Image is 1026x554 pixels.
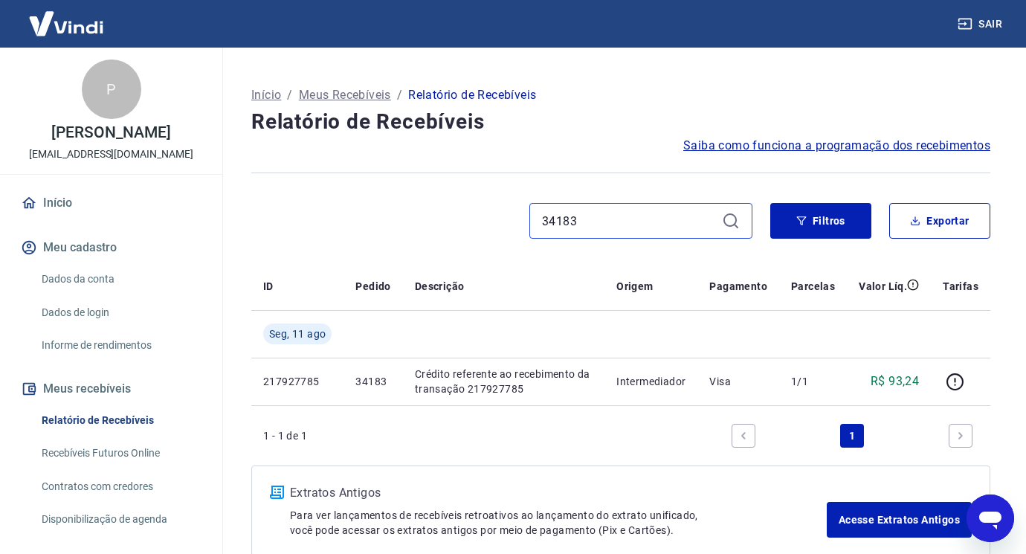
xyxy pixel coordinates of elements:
[36,330,204,361] a: Informe de rendimentos
[290,484,827,502] p: Extratos Antigos
[943,279,978,294] p: Tarifas
[18,231,204,264] button: Meu cadastro
[287,86,292,104] p: /
[18,373,204,405] button: Meus recebíveis
[299,86,391,104] a: Meus Recebíveis
[251,86,281,104] a: Início
[269,326,326,341] span: Seg, 11 ago
[709,374,767,389] p: Visa
[82,59,141,119] div: P
[542,210,716,232] input: Busque pelo número do pedido
[51,125,170,141] p: [PERSON_NAME]
[355,374,390,389] p: 34183
[397,86,402,104] p: /
[967,495,1014,542] iframe: Botão para abrir a janela de mensagens
[726,418,978,454] ul: Pagination
[36,471,204,502] a: Contratos com credores
[263,374,332,389] p: 217927785
[415,279,465,294] p: Descrição
[955,10,1008,38] button: Sair
[616,279,653,294] p: Origem
[36,297,204,328] a: Dados de login
[270,486,284,499] img: ícone
[827,502,972,538] a: Acesse Extratos Antigos
[36,504,204,535] a: Disponibilização de agenda
[949,424,972,448] a: Next page
[791,279,835,294] p: Parcelas
[732,424,755,448] a: Previous page
[889,203,990,239] button: Exportar
[18,1,114,46] img: Vindi
[616,374,685,389] p: Intermediador
[683,137,990,155] a: Saiba como funciona a programação dos recebimentos
[290,508,827,538] p: Para ver lançamentos de recebíveis retroativos ao lançamento do extrato unificado, você pode aces...
[408,86,536,104] p: Relatório de Recebíveis
[36,405,204,436] a: Relatório de Recebíveis
[263,279,274,294] p: ID
[770,203,871,239] button: Filtros
[251,107,990,137] h4: Relatório de Recebíveis
[871,373,919,390] p: R$ 93,24
[415,367,593,396] p: Crédito referente ao recebimento da transação 217927785
[859,279,907,294] p: Valor Líq.
[36,264,204,294] a: Dados da conta
[263,428,307,443] p: 1 - 1 de 1
[355,279,390,294] p: Pedido
[791,374,835,389] p: 1/1
[29,146,193,162] p: [EMAIL_ADDRESS][DOMAIN_NAME]
[36,438,204,468] a: Recebíveis Futuros Online
[709,279,767,294] p: Pagamento
[840,424,864,448] a: Page 1 is your current page
[18,187,204,219] a: Início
